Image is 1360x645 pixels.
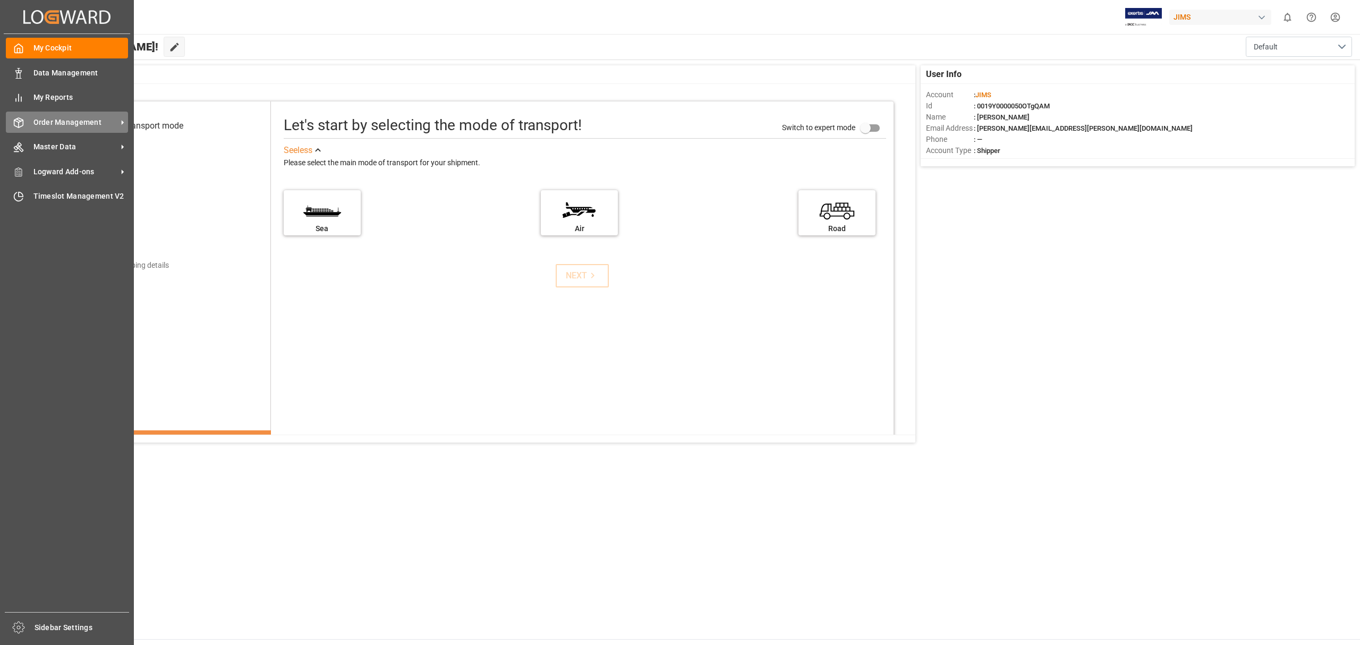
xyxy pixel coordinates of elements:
span: My Cockpit [33,43,129,54]
span: Data Management [33,67,129,79]
div: Air [546,223,613,234]
span: : — [974,135,982,143]
span: Account [926,89,974,100]
span: Email Address [926,123,974,134]
div: Please select the main mode of transport for your shipment. [284,157,886,169]
button: Help Center [1299,5,1323,29]
div: Add shipping details [103,260,169,271]
span: Switch to expert mode [782,123,855,132]
span: : [PERSON_NAME][EMAIL_ADDRESS][PERSON_NAME][DOMAIN_NAME] [974,124,1193,132]
button: NEXT [556,264,609,287]
span: Default [1254,41,1278,53]
span: : [974,91,991,99]
span: My Reports [33,92,129,103]
span: Name [926,112,974,123]
div: NEXT [566,269,598,282]
span: : Shipper [974,147,1000,155]
div: See less [284,144,312,157]
div: Sea [289,223,355,234]
div: Let's start by selecting the mode of transport! [284,114,582,137]
a: Data Management [6,62,128,83]
span: Id [926,100,974,112]
div: JIMS [1169,10,1271,25]
span: Logward Add-ons [33,166,117,177]
span: : [PERSON_NAME] [974,113,1030,121]
img: Exertis%20JAM%20-%20Email%20Logo.jpg_1722504956.jpg [1125,8,1162,27]
button: open menu [1246,37,1352,57]
span: : 0019Y0000050OTgQAM [974,102,1050,110]
span: Phone [926,134,974,145]
a: My Cockpit [6,38,128,58]
span: User Info [926,68,962,81]
div: Road [804,223,870,234]
span: Master Data [33,141,117,152]
button: JIMS [1169,7,1276,27]
span: Timeslot Management V2 [33,191,129,202]
span: JIMS [975,91,991,99]
span: Order Management [33,117,117,128]
button: show 0 new notifications [1276,5,1299,29]
span: Account Type [926,145,974,156]
span: Sidebar Settings [35,622,130,633]
div: Select transport mode [101,120,183,132]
